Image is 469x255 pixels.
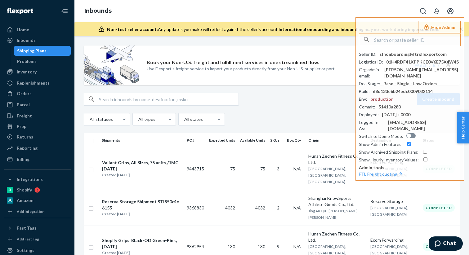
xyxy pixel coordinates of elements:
[255,205,265,210] span: 4032
[359,165,461,171] p: Admin tools
[102,160,181,172] div: Valiant Grips, All Sizes, 75 units,/1MC, [DATE]
[378,104,401,110] div: 51410a280
[147,59,319,66] p: Book your Non-U.S. freight and fulfillment services in one streamlined flow.
[4,132,71,142] a: Returns
[359,141,403,147] div: Show Admin Features :
[99,133,184,148] th: Shipments
[418,21,461,33] button: Hide Admin
[238,133,268,148] th: Available Units
[308,166,346,184] span: [GEOGRAPHIC_DATA], [GEOGRAPHIC_DATA], [GEOGRAPHIC_DATA]
[17,197,33,204] div: Amazon
[4,223,71,233] button: Fast Tags
[359,51,377,57] div: Seller ID :
[207,133,238,148] th: Expected Units
[359,157,419,163] div: Show Hourly Inventory Values :
[4,235,71,243] a: Add Fast Tag
[359,119,385,132] div: Logged In As :
[17,58,37,64] div: Problems
[277,166,279,171] span: 3
[102,211,181,217] div: Created [DATE]
[4,154,71,164] a: Billing
[359,112,379,118] div: Deployed :
[17,80,50,86] div: Replenishments
[380,51,447,57] div: sfnonboardinglyftrxflexportcom
[4,185,71,195] a: Shopify
[268,133,284,148] th: SKUs
[17,90,32,97] div: Orders
[58,5,71,17] button: Close Navigation
[228,244,235,249] span: 130
[14,46,71,56] a: Shipping Plans
[370,96,394,102] div: production
[225,205,235,210] span: 4032
[4,67,71,77] a: Inventory
[184,190,207,226] td: 9368830
[370,237,418,243] div: Ecom Forwarding
[79,2,117,20] ol: breadcrumbs
[431,5,443,17] button: Open notifications
[359,149,418,155] div: Show Archived Shipping Plans :
[17,247,34,253] div: Settings
[384,67,461,79] div: [PERSON_NAME][EMAIL_ADDRESS][DOMAIN_NAME]
[417,5,429,17] button: Open Search Box
[84,7,112,14] a: Inbounds
[293,205,301,210] span: N/A
[102,199,181,211] div: Reserve Storage Shipment STI850c4e6155
[99,93,239,105] input: Search inbounds by name, destination, msku...
[4,100,71,110] a: Parcel
[423,204,455,212] div: Completed
[370,205,408,217] span: [GEOGRAPHIC_DATA], [GEOGRAPHIC_DATA]
[359,133,403,139] div: Switch to Demo Mode :
[17,156,29,162] div: Billing
[184,133,207,148] th: PO#
[107,27,158,32] span: Non-test seller account:
[382,112,410,118] div: [DATE] +0000
[4,111,71,121] a: Freight
[17,113,32,119] div: Freight
[258,244,265,249] span: 130
[102,237,181,250] div: Shopify Grips, Black-OD Green-Pink, [DATE]
[383,81,437,87] div: Base - Single - Low Orders
[386,59,459,65] div: 01H4RDF41XPPKCE0V6E75X4W4S
[7,8,33,14] img: Flexport logo
[184,148,207,190] td: 9443715
[4,174,71,184] button: Integrations
[359,96,367,102] div: Env :
[102,172,181,178] div: Created [DATE]
[308,209,359,220] span: Jing An Qu - [PERSON_NAME], [PERSON_NAME]
[17,225,37,231] div: Fast Tags
[230,166,235,171] span: 75
[308,153,365,165] div: Hunan Zechen Fitness Co., Ltd.
[308,231,365,243] div: Hunan Zechen Fitness Co., Ltd.
[17,123,26,130] div: Prep
[284,133,306,148] th: Box Qty
[423,243,455,250] div: Completed
[4,89,71,99] a: Orders
[370,198,418,204] div: Reserve Storage
[388,119,461,132] div: [EMAIL_ADDRESS][DOMAIN_NAME]
[279,27,439,32] span: International onboarding and inbounding may not work during impersonation.
[17,209,44,214] div: Add Integration
[4,121,71,131] a: Prep
[17,69,37,75] div: Inventory
[359,67,381,79] div: Org admin email :
[359,81,380,87] div: DealStage :
[359,88,370,95] div: Build :
[260,166,265,171] span: 75
[17,145,38,151] div: Reporting
[359,171,404,177] a: FTL Freight quoting
[4,208,71,215] a: Add Integration
[17,27,29,33] div: Home
[444,5,457,17] button: Open account menu
[374,33,460,46] input: Search or paste seller ID
[277,205,279,210] span: 2
[17,37,36,43] div: Inbounds
[359,59,383,65] div: Logistics ID :
[308,195,365,208] div: Shanghai KnowSports Athlete Goods Co., Ltd.
[89,116,90,122] input: All statuses
[17,48,47,54] div: Shipping Plans
[306,133,368,148] th: Origin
